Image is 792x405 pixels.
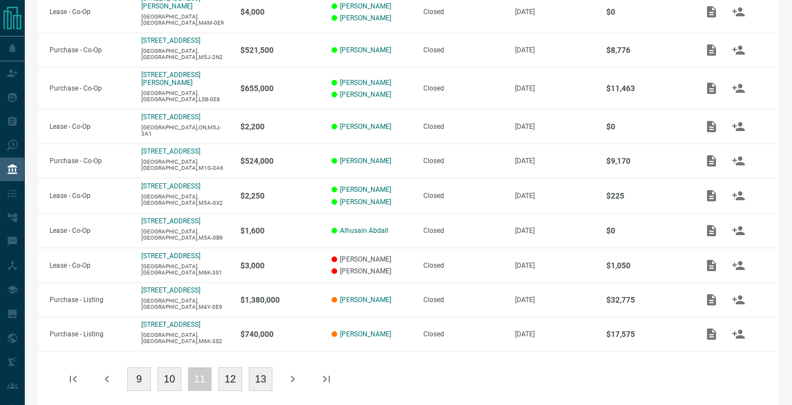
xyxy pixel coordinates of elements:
[698,122,725,130] span: Add / View Documents
[240,330,321,339] p: $740,000
[606,226,687,235] p: $0
[141,182,200,190] a: [STREET_ADDRESS]
[240,295,321,304] p: $1,380,000
[515,227,596,235] p: [DATE]
[725,7,752,15] span: Match Clients
[340,227,388,235] a: Alhusain Abdall
[340,14,391,22] a: [PERSON_NAME]
[515,8,596,16] p: [DATE]
[515,157,596,165] p: [DATE]
[141,217,200,225] a: [STREET_ADDRESS]
[340,296,391,304] a: [PERSON_NAME]
[141,113,200,121] a: [STREET_ADDRESS]
[141,286,200,294] a: [STREET_ADDRESS]
[423,330,504,338] div: Closed
[141,48,229,60] p: [GEOGRAPHIC_DATA],[GEOGRAPHIC_DATA],M5J-2N2
[423,8,504,16] div: Closed
[340,123,391,130] a: [PERSON_NAME]
[423,123,504,130] div: Closed
[725,122,752,130] span: Match Clients
[141,332,229,344] p: [GEOGRAPHIC_DATA],[GEOGRAPHIC_DATA],M6K-3S2
[698,261,725,269] span: Add / View Documents
[218,367,242,391] button: 12
[158,367,181,391] button: 10
[340,2,391,10] a: [PERSON_NAME]
[340,79,391,87] a: [PERSON_NAME]
[698,84,725,92] span: Add / View Documents
[50,8,130,16] p: Lease - Co-Op
[698,330,725,338] span: Add / View Documents
[606,7,687,16] p: $0
[240,261,321,270] p: $3,000
[698,226,725,234] span: Add / View Documents
[50,227,130,235] p: Lease - Co-Op
[240,46,321,55] p: $521,500
[340,46,391,54] a: [PERSON_NAME]
[141,71,200,87] a: [STREET_ADDRESS][PERSON_NAME]
[606,295,687,304] p: $32,775
[725,156,752,164] span: Match Clients
[340,91,391,98] a: [PERSON_NAME]
[141,321,200,328] a: [STREET_ADDRESS]
[725,46,752,53] span: Match Clients
[240,156,321,165] p: $524,000
[606,330,687,339] p: $17,575
[141,13,229,26] p: [GEOGRAPHIC_DATA],[GEOGRAPHIC_DATA],M4M-0E9
[249,367,272,391] button: 13
[606,261,687,270] p: $1,050
[423,262,504,269] div: Closed
[141,37,200,44] a: [STREET_ADDRESS]
[515,192,596,200] p: [DATE]
[141,263,229,276] p: [GEOGRAPHIC_DATA],[GEOGRAPHIC_DATA],M6K-3S1
[240,191,321,200] p: $2,250
[240,226,321,235] p: $1,600
[423,84,504,92] div: Closed
[725,261,752,269] span: Match Clients
[240,84,321,93] p: $655,000
[50,46,130,54] p: Purchase - Co-Op
[698,156,725,164] span: Add / View Documents
[698,191,725,199] span: Add / View Documents
[423,296,504,304] div: Closed
[141,252,200,260] p: [STREET_ADDRESS]
[698,7,725,15] span: Add / View Documents
[141,193,229,206] p: [GEOGRAPHIC_DATA],[GEOGRAPHIC_DATA],M5A-0X2
[141,228,229,241] p: [GEOGRAPHIC_DATA],[GEOGRAPHIC_DATA],M5A-0B9
[340,198,391,206] a: [PERSON_NAME]
[50,84,130,92] p: Purchase - Co-Op
[606,156,687,165] p: $9,170
[141,147,200,155] a: [STREET_ADDRESS]
[725,84,752,92] span: Match Clients
[240,7,321,16] p: $4,000
[423,157,504,165] div: Closed
[332,255,412,263] p: [PERSON_NAME]
[515,84,596,92] p: [DATE]
[50,330,130,338] p: Purchase - Listing
[515,262,596,269] p: [DATE]
[606,191,687,200] p: $225
[515,46,596,54] p: [DATE]
[141,90,229,102] p: [GEOGRAPHIC_DATA],[GEOGRAPHIC_DATA],L5B-0E8
[606,84,687,93] p: $11,463
[340,330,391,338] a: [PERSON_NAME]
[340,157,391,165] a: [PERSON_NAME]
[698,296,725,304] span: Add / View Documents
[606,122,687,131] p: $0
[698,46,725,53] span: Add / View Documents
[127,367,151,391] button: 9
[332,267,412,275] p: [PERSON_NAME]
[50,192,130,200] p: Lease - Co-Op
[188,367,212,391] button: 11
[240,122,321,131] p: $2,200
[50,157,130,165] p: Purchase - Co-Op
[423,46,504,54] div: Closed
[141,298,229,310] p: [GEOGRAPHIC_DATA],[GEOGRAPHIC_DATA],M4Y-0E9
[423,227,504,235] div: Closed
